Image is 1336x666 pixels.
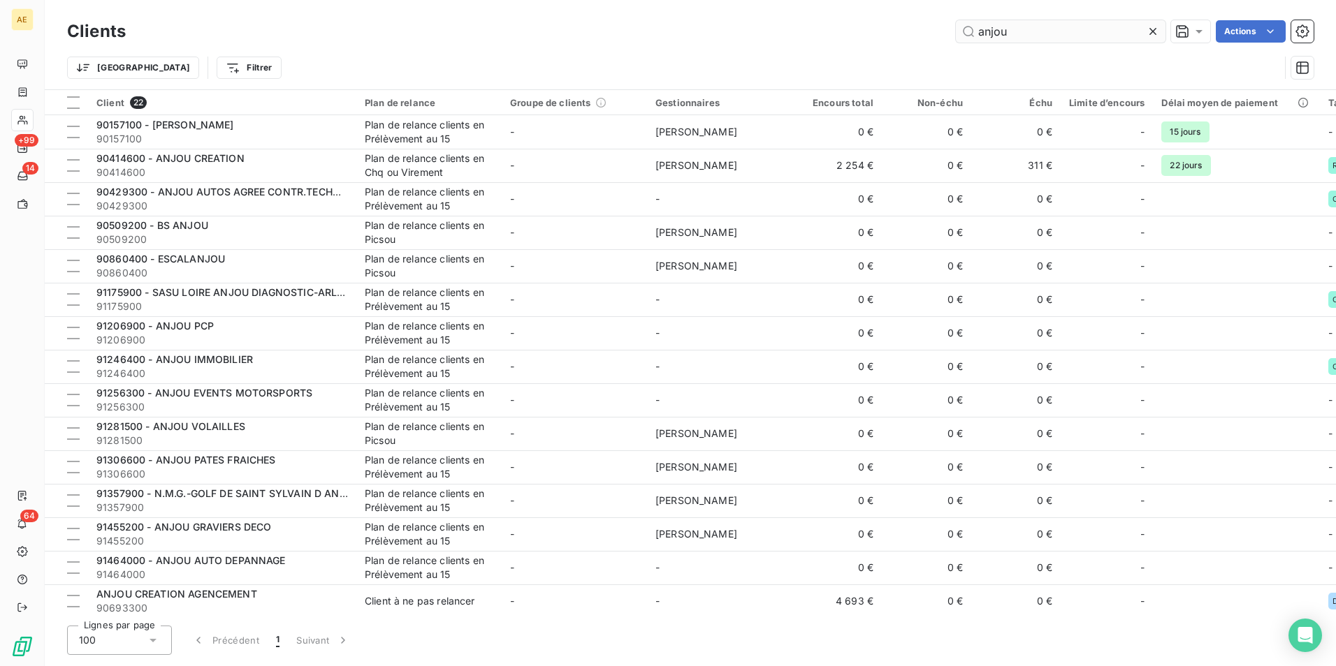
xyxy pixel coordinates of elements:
[1140,326,1145,340] span: -
[1140,427,1145,441] span: -
[1140,460,1145,474] span: -
[655,494,737,506] span: [PERSON_NAME]
[971,115,1061,149] td: 0 €
[792,551,882,584] td: 0 €
[365,453,493,481] div: Plan de relance clients en Prélèvement au 15
[1328,327,1333,339] span: -
[96,387,312,399] span: 91256300 - ANJOU EVENTS MOTORSPORTS
[15,134,38,147] span: +99
[96,199,348,213] span: 90429300
[801,97,873,108] div: Encours total
[971,316,1061,350] td: 0 €
[20,510,38,522] span: 64
[183,626,268,655] button: Précédent
[655,159,737,171] span: [PERSON_NAME]
[971,182,1061,216] td: 0 €
[510,327,514,339] span: -
[1140,594,1145,608] span: -
[1140,125,1145,139] span: -
[96,253,225,265] span: 90860400 - ESCALANJOU
[792,149,882,182] td: 2 254 €
[365,554,493,582] div: Plan de relance clients en Prélèvement au 15
[882,450,971,484] td: 0 €
[365,353,493,380] div: Plan de relance clients en Prélèvement au 15
[365,118,493,146] div: Plan de relance clients en Prélèvement au 15
[96,601,348,615] span: 90693300
[96,152,245,164] span: 90414600 - ANJOU CREATION
[1328,461,1333,473] span: -
[1161,121,1209,142] span: 15 jours
[1328,226,1333,238] span: -
[971,450,1061,484] td: 0 €
[1328,528,1333,540] span: -
[510,427,514,439] span: -
[96,132,348,146] span: 90157100
[980,97,1052,108] div: Échu
[882,484,971,517] td: 0 €
[510,226,514,238] span: -
[365,219,493,246] div: Plan de relance clients en Picsou
[971,216,1061,249] td: 0 €
[882,182,971,216] td: 0 €
[11,8,34,31] div: AE
[510,528,514,540] span: -
[882,115,971,149] td: 0 €
[1328,126,1333,138] span: -
[96,501,348,515] span: 91357900
[882,216,971,249] td: 0 €
[1161,155,1210,176] span: 22 jours
[510,461,514,473] span: -
[882,350,971,383] td: 0 €
[365,594,475,608] div: Client à ne pas relancer
[971,417,1061,450] td: 0 €
[1140,561,1145,575] span: -
[365,520,493,548] div: Plan de relance clients en Prélèvement au 15
[96,219,208,231] span: 90509200 - BS ANJOU
[655,528,737,540] span: [PERSON_NAME]
[792,417,882,450] td: 0 €
[96,521,272,533] span: 91455200 - ANJOU GRAVIERS DECO
[655,561,660,573] span: -
[971,383,1061,417] td: 0 €
[792,484,882,517] td: 0 €
[655,260,737,272] span: [PERSON_NAME]
[1140,293,1145,306] span: -
[365,151,493,179] div: Plan de relance clients en Chq ou Virement
[510,97,591,108] span: Groupe de clients
[67,57,199,79] button: [GEOGRAPHIC_DATA]
[1216,20,1286,43] button: Actions
[792,584,882,618] td: 4 693 €
[792,350,882,383] td: 0 €
[971,149,1061,182] td: 311 €
[130,96,147,109] span: 22
[655,360,660,372] span: -
[276,633,279,647] span: 1
[655,97,784,108] div: Gestionnaires
[510,494,514,506] span: -
[971,551,1061,584] td: 0 €
[971,350,1061,383] td: 0 €
[96,588,257,600] span: ANJOU CREATION AGENCEMENT
[792,115,882,149] td: 0 €
[1328,427,1333,439] span: -
[1140,360,1145,373] span: -
[510,561,514,573] span: -
[1328,561,1333,573] span: -
[882,149,971,182] td: 0 €
[96,534,348,548] span: 91455200
[882,316,971,350] td: 0 €
[96,353,253,365] span: 91246400 - ANJOU IMMOBILIER
[655,293,660,305] span: -
[971,484,1061,517] td: 0 €
[365,386,493,414] div: Plan de relance clients en Prélèvement au 15
[96,420,245,432] span: 91281500 - ANJOU VOLAILLES
[365,97,493,108] div: Plan de relance
[96,232,348,246] span: 90509200
[792,283,882,316] td: 0 €
[365,420,493,447] div: Plan de relance clients en Picsou
[1328,260,1333,272] span: -
[1288,619,1322,652] div: Open Intercom Messenger
[1140,192,1145,206] span: -
[96,434,348,447] span: 91281500
[1161,97,1311,108] div: Délai moyen de paiement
